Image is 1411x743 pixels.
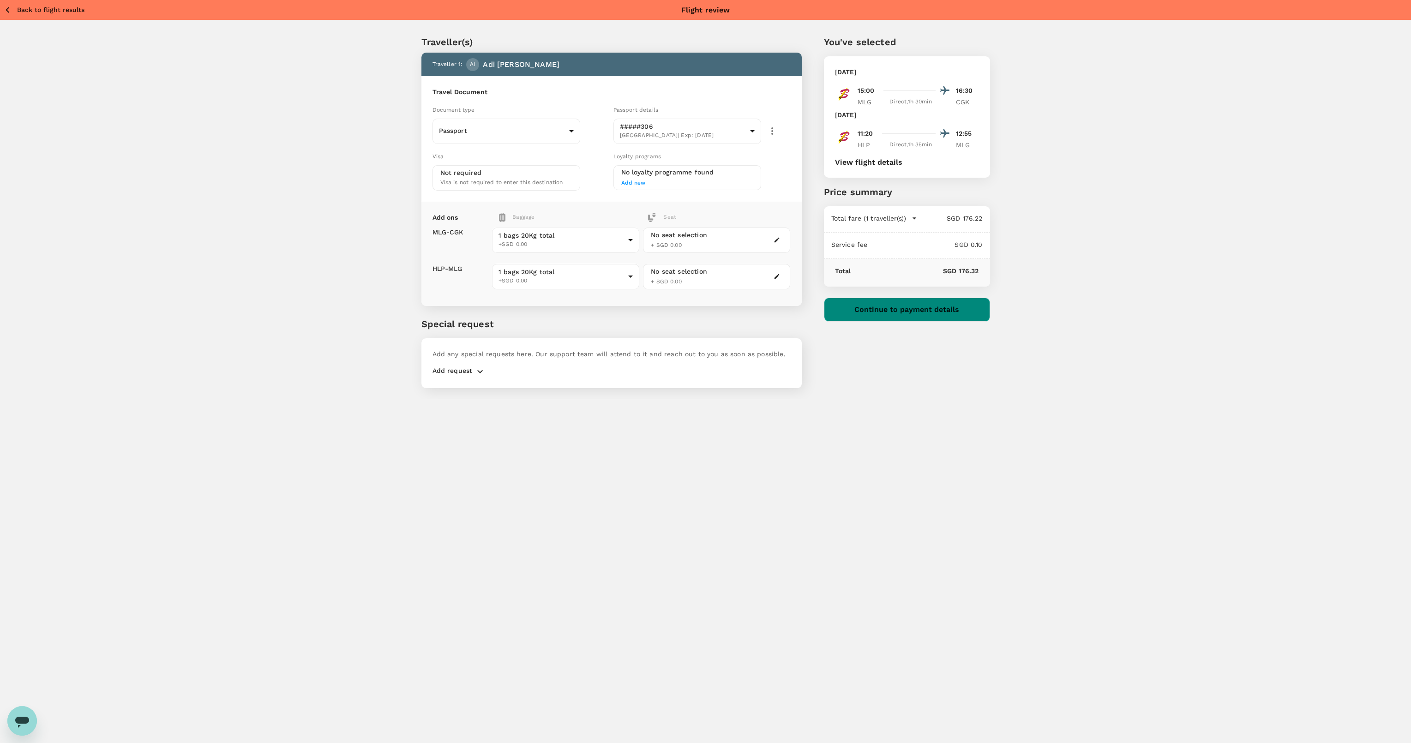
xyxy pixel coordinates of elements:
[917,214,983,223] p: SGD 176.22
[613,153,661,160] span: Loyalty programs
[651,267,707,276] div: No seat selection
[440,179,563,186] span: Visa is not required to enter this destination
[432,228,463,237] p: MLG - CGK
[492,227,639,253] div: 1 bags 20Kg total+SGD 0.00
[835,110,857,120] p: [DATE]
[621,180,646,186] span: Add new
[432,349,791,359] p: Add any special requests here. Our support team will attend to it and reach out to you as soon as...
[499,213,505,222] img: baggage-icon
[956,86,979,96] p: 16:30
[620,131,746,140] span: [GEOGRAPHIC_DATA] | Exp: [DATE]
[620,122,746,131] p: #####306
[835,266,851,276] p: Total
[17,5,84,14] p: Back to flight results
[470,60,475,69] span: AI
[483,59,559,70] p: Adi [PERSON_NAME]
[824,35,990,49] p: You've selected
[7,706,37,736] iframe: Button to launch messaging window
[498,231,624,240] span: 1 bags 20Kg total
[613,107,658,113] span: Passport details
[498,276,624,286] span: +SGD 0.00
[956,97,979,107] p: CGK
[824,298,990,322] button: Continue to payment details
[651,230,707,240] div: No seat selection
[621,168,753,178] h6: No loyalty programme found
[867,240,982,249] p: SGD 0.10
[421,35,802,49] p: Traveller(s)
[432,120,580,143] div: Passport
[498,267,624,276] span: 1 bags 20Kg total
[858,97,881,107] p: MLG
[956,129,979,138] p: 12:55
[858,86,875,96] p: 15:00
[432,213,458,222] p: Add ons
[432,107,475,113] span: Document type
[858,129,873,138] p: 11:20
[498,240,624,249] span: +SGD 0.00
[647,213,656,222] img: baggage-icon
[421,317,802,331] p: Special request
[831,214,917,223] button: Total fare (1 traveller(s))
[432,366,473,377] p: Add request
[831,214,906,223] p: Total fare (1 traveller(s))
[4,4,84,16] button: Back to flight results
[851,266,979,276] p: SGD 176.32
[432,87,791,97] h6: Travel Document
[831,240,868,249] p: Service fee
[835,128,853,146] img: ID
[651,278,682,285] span: + SGD 0.00
[432,60,463,69] p: Traveller 1 :
[886,140,936,150] div: Direct , 1h 35min
[824,185,990,199] p: Price summary
[440,168,482,177] p: Not required
[432,264,462,273] p: HLP - MLG
[956,140,979,150] p: MLG
[858,140,881,150] p: HLP
[492,264,639,289] div: 1 bags 20Kg total+SGD 0.00
[432,153,444,160] span: Visa
[439,126,565,135] p: Passport
[886,97,936,107] div: Direct , 1h 30min
[835,85,853,103] img: ID
[835,67,857,77] p: [DATE]
[651,242,682,248] span: + SGD 0.00
[499,213,606,222] div: Baggage
[613,116,761,147] div: #####306[GEOGRAPHIC_DATA]| Exp: [DATE]
[647,213,676,222] div: Seat
[835,158,902,167] button: View flight details
[681,5,730,16] p: Flight review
